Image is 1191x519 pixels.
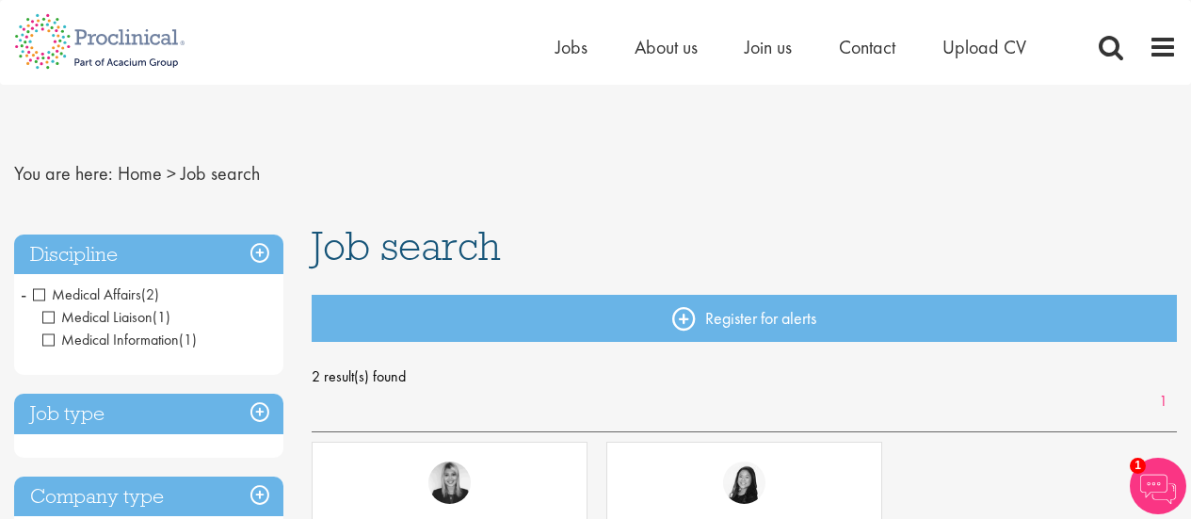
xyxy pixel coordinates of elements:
[179,330,197,349] span: (1)
[14,161,113,186] span: You are here:
[14,235,283,275] h3: Discipline
[1130,458,1146,474] span: 1
[118,161,162,186] a: breadcrumb link
[14,477,283,517] h3: Company type
[21,280,26,308] span: -
[14,394,283,434] h3: Job type
[312,295,1177,342] a: Register for alerts
[312,220,501,271] span: Job search
[312,363,1177,391] span: 2 result(s) found
[42,307,153,327] span: Medical Liaison
[42,330,179,349] span: Medical Information
[745,35,792,59] a: Join us
[555,35,587,59] a: Jobs
[33,284,141,304] span: Medical Affairs
[1130,458,1186,514] img: Chatbot
[635,35,698,59] a: About us
[428,462,471,504] img: Janelle Jones
[1150,391,1177,413] a: 1
[33,284,159,304] span: Medical Affairs
[153,307,170,327] span: (1)
[141,284,159,304] span: (2)
[167,161,176,186] span: >
[42,330,197,349] span: Medical Information
[942,35,1026,59] a: Upload CV
[839,35,895,59] a: Contact
[42,307,170,327] span: Medical Liaison
[723,462,765,504] img: Numhom Sudsok
[181,161,260,186] span: Job search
